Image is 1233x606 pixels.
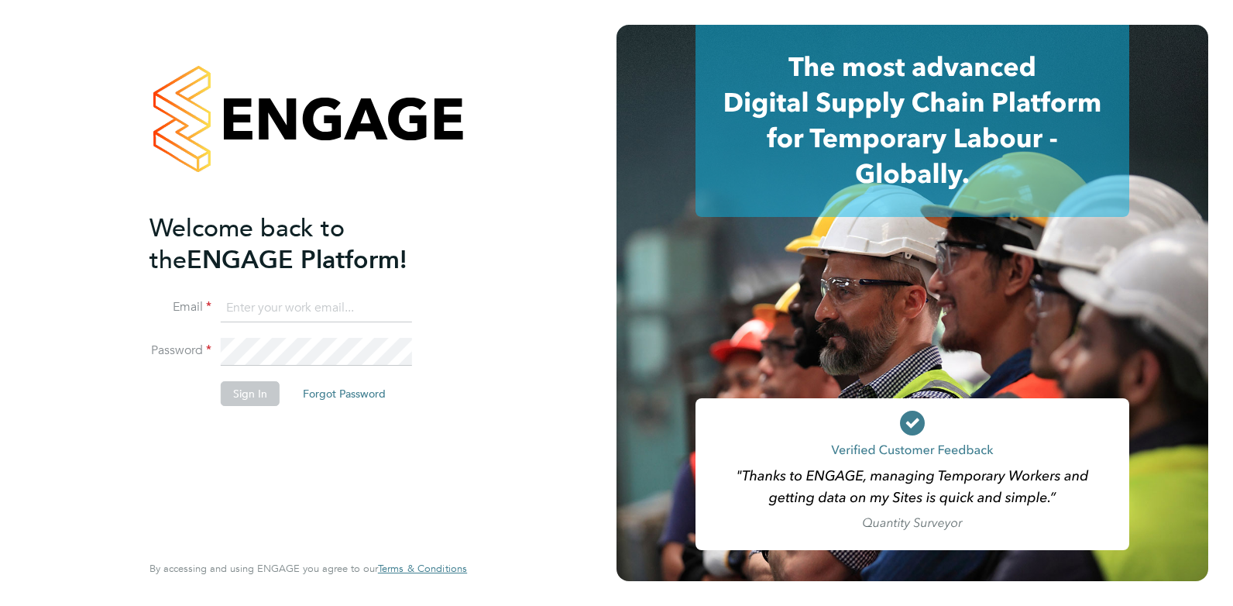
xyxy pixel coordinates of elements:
span: By accessing and using ENGAGE you agree to our [149,562,467,575]
h2: ENGAGE Platform! [149,212,452,276]
a: Terms & Conditions [378,563,467,575]
span: Welcome back to the [149,213,345,275]
label: Password [149,343,211,359]
input: Enter your work email... [221,294,412,322]
button: Sign In [221,381,280,406]
label: Email [149,299,211,315]
button: Forgot Password [290,381,398,406]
